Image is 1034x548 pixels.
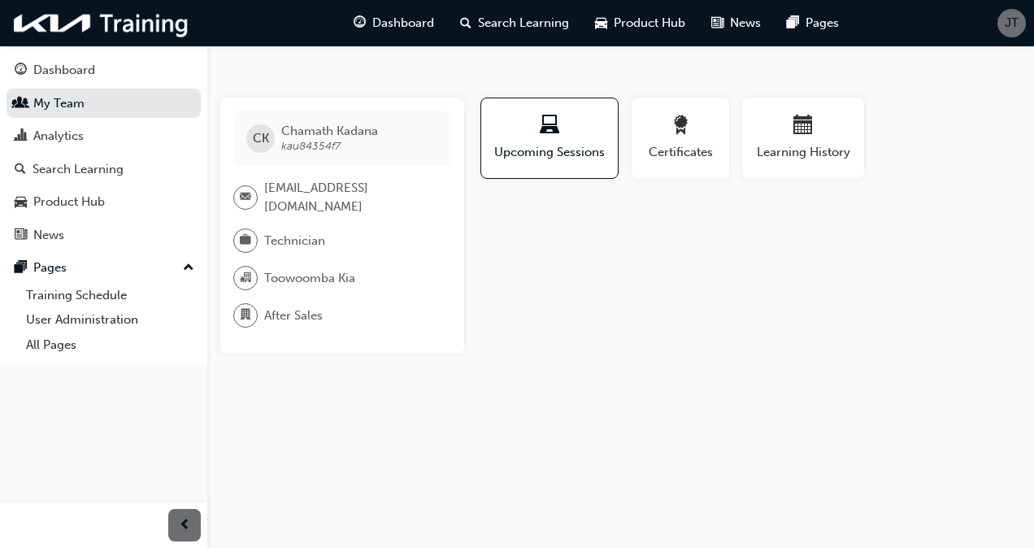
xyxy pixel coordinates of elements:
span: laptop-icon [540,115,559,137]
a: Product Hub [7,187,201,217]
span: email-icon [240,187,251,208]
img: kia-training [8,7,195,40]
a: Training Schedule [20,283,201,308]
button: Pages [7,253,201,283]
span: search-icon [460,13,471,33]
a: pages-iconPages [774,7,852,40]
div: News [33,226,64,245]
button: Learning History [742,98,864,179]
div: Pages [33,259,67,277]
button: Upcoming Sessions [480,98,619,179]
button: JT [997,9,1026,37]
span: Certificates [644,143,717,162]
span: Pages [806,14,839,33]
span: department-icon [240,305,251,326]
a: All Pages [20,333,201,358]
a: Search Learning [7,154,201,185]
span: car-icon [15,195,27,210]
button: Certificates [632,98,729,179]
span: News [730,14,761,33]
a: Analytics [7,121,201,151]
span: briefcase-icon [240,230,251,251]
a: User Administration [20,307,201,333]
a: News [7,220,201,250]
span: Technician [264,232,325,250]
div: Dashboard [33,61,95,80]
span: pages-icon [787,13,799,33]
span: prev-icon [179,515,191,536]
span: Toowoomba Kia [264,269,355,288]
span: CK [253,129,269,148]
a: news-iconNews [698,7,774,40]
span: news-icon [15,228,27,243]
span: After Sales [264,307,323,325]
span: Dashboard [372,14,434,33]
div: Analytics [33,127,84,146]
a: My Team [7,89,201,119]
span: organisation-icon [240,267,251,289]
div: Product Hub [33,193,105,211]
span: chart-icon [15,129,27,144]
span: pages-icon [15,261,27,276]
button: DashboardMy TeamAnalyticsSearch LearningProduct HubNews [7,52,201,253]
div: Search Learning [33,160,124,179]
span: JT [1005,14,1019,33]
span: Chamath Kadana [281,124,378,138]
span: Upcoming Sessions [493,143,606,162]
span: up-icon [183,258,194,279]
span: guage-icon [15,63,27,78]
span: Search Learning [478,14,569,33]
a: Dashboard [7,55,201,85]
span: guage-icon [354,13,366,33]
span: calendar-icon [793,115,813,137]
a: car-iconProduct Hub [582,7,698,40]
span: [EMAIL_ADDRESS][DOMAIN_NAME] [264,179,438,215]
span: search-icon [15,163,26,177]
a: guage-iconDashboard [341,7,447,40]
span: kau84354f7 [281,139,341,153]
span: Product Hub [614,14,685,33]
span: news-icon [711,13,723,33]
span: people-icon [15,97,27,111]
span: award-icon [671,115,690,137]
a: search-iconSearch Learning [447,7,582,40]
span: Learning History [754,143,852,162]
span: car-icon [595,13,607,33]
